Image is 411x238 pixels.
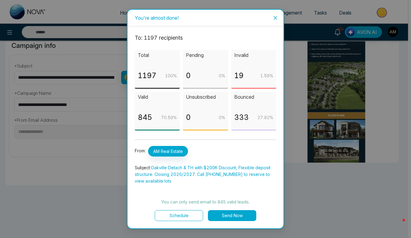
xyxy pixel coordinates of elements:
div: You're almost done! [135,15,276,21]
p: 19 [234,70,244,81]
button: Schedule [155,210,203,221]
p: 845 [138,112,152,123]
p: 333 [234,112,249,123]
p: Invalid [234,51,273,59]
p: Valid [138,93,177,101]
p: 0 [186,112,191,123]
p: 0 % [219,72,225,79]
p: From: [135,146,276,157]
p: Unsubscribed [186,93,225,101]
p: 1.59 % [260,72,273,79]
button: Send Now [208,210,256,221]
p: Subject: [135,164,276,184]
p: 0 % [219,114,225,121]
span: Oakville Detach & TH with $200K Discount, Flexible deposit structure. Closing 2026/2027. Call [PH... [135,165,270,183]
p: Total [138,51,177,59]
p: 70.59 % [161,114,177,121]
iframe: Intercom live chat [390,217,405,232]
p: 1197 [138,70,156,81]
span: close [273,15,278,20]
p: Pending [186,51,225,59]
p: 27.82 % [257,114,273,121]
p: Bounced [234,93,273,101]
span: AM Real Estate [148,146,188,157]
button: Close [267,10,283,26]
p: You can only send email to 845 valid leads. [135,198,276,206]
p: 0 [186,70,191,81]
p: To: 1197 recipient s [135,34,276,42]
p: 100 % [165,72,177,79]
